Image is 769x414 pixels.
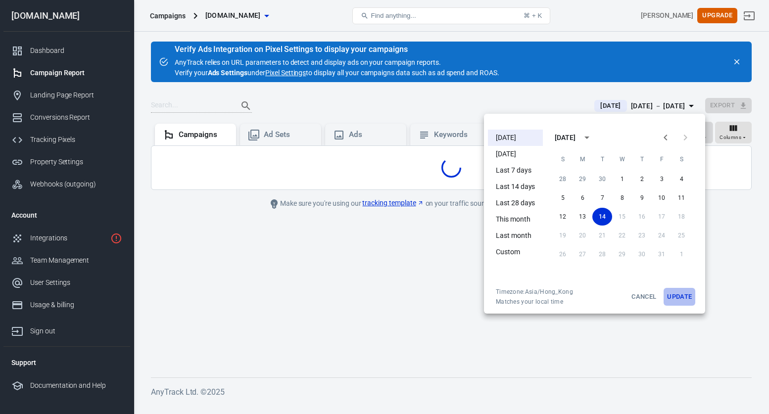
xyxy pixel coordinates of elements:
[488,228,543,244] li: Last month
[555,133,576,143] div: [DATE]
[672,170,691,188] button: 4
[554,149,572,169] span: Sunday
[632,170,652,188] button: 2
[672,189,691,207] button: 11
[488,244,543,260] li: Custom
[488,179,543,195] li: Last 14 days
[628,288,660,306] button: Cancel
[573,189,592,207] button: 6
[574,149,591,169] span: Monday
[673,149,690,169] span: Saturday
[553,208,573,226] button: 12
[656,128,675,147] button: Previous month
[612,189,632,207] button: 8
[593,149,611,169] span: Tuesday
[653,149,671,169] span: Friday
[592,170,612,188] button: 30
[488,162,543,179] li: Last 7 days
[488,146,543,162] li: [DATE]
[592,208,612,226] button: 14
[488,195,543,211] li: Last 28 days
[573,170,592,188] button: 29
[573,208,592,226] button: 13
[632,189,652,207] button: 9
[652,189,672,207] button: 10
[488,130,543,146] li: [DATE]
[578,129,595,146] button: calendar view is open, switch to year view
[592,189,612,207] button: 7
[612,170,632,188] button: 1
[652,170,672,188] button: 3
[553,189,573,207] button: 5
[633,149,651,169] span: Thursday
[496,298,573,306] span: Matches your local time
[613,149,631,169] span: Wednesday
[488,211,543,228] li: This month
[496,288,573,296] div: Timezone: Asia/Hong_Kong
[664,288,695,306] button: Update
[553,170,573,188] button: 28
